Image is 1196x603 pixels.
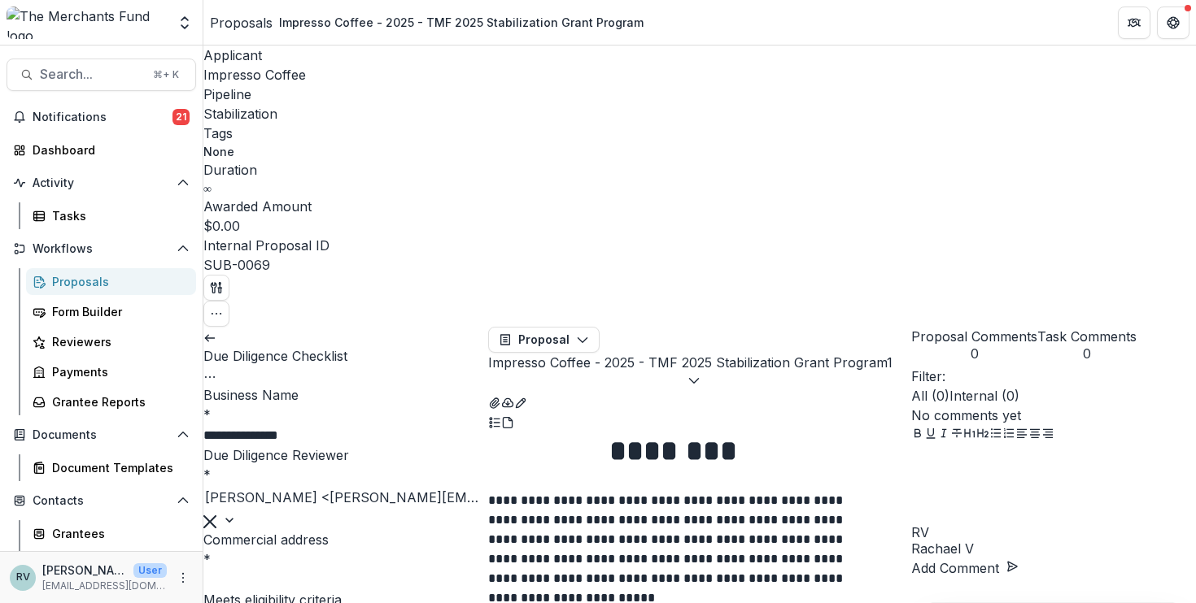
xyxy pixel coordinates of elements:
button: Open Contacts [7,488,196,514]
button: Impresso Coffee - 2025 - TMF 2025 Stabilization Grant Program1 [488,353,893,392]
a: Grantees [26,520,196,547]
p: Awarded Amount [203,197,1196,216]
a: Document Templates [26,454,196,481]
span: Notifications [33,111,172,124]
span: Documents [33,428,170,442]
div: Form Builder [52,303,183,320]
button: Heading 1 [963,425,976,445]
p: [PERSON_NAME] [42,562,127,579]
button: Add Comment [911,558,1019,578]
a: Grantee Reports [26,388,196,415]
span: All ( 0 ) [911,388,949,404]
button: Align Right [1041,425,1054,445]
button: Underline [924,425,937,445]
span: 0 [911,346,1037,362]
button: Get Help [1157,7,1189,39]
p: Business Name [203,385,488,405]
a: Tasks [26,202,196,229]
button: Bullet List [989,425,1002,445]
a: Dashboard [7,137,196,163]
a: Reviewers [26,328,196,355]
span: Workflows [33,242,170,256]
a: Payments [26,358,196,385]
div: Clear selected options [203,510,216,530]
button: Plaintext view [488,411,501,431]
div: Rachael Viscidy [16,572,30,583]
div: Impresso Coffee - 2025 - TMF 2025 Stabilization Grant Program [279,14,644,31]
button: Open Documents [7,422,196,448]
p: Filter: [911,367,1196,386]
div: Tasks [52,207,183,224]
span: Activity [33,176,170,190]
div: ⌘ + K [150,66,182,84]
a: Form Builder [26,298,196,325]
div: Dashboard [33,141,183,158]
button: Notifications21 [7,104,196,130]
button: Search... [7,59,196,91]
div: Rachael Viscidy [911,526,1196,539]
div: Document Templates [52,459,183,476]
p: $0.00 [203,216,240,236]
span: Search... [40,67,143,82]
div: Proposals [52,273,183,290]
button: Align Center [1028,425,1041,445]
p: SUB-0069 [203,255,270,275]
p: User [133,563,167,578]
button: Bold [911,425,924,445]
p: None [203,143,234,160]
span: 21 [172,109,190,125]
button: Italicize [937,425,950,445]
p: [EMAIL_ADDRESS][DOMAIN_NAME] [42,579,167,593]
button: Align Left [1015,425,1028,445]
span: Contacts [33,494,170,508]
button: More [173,568,193,588]
button: Heading 2 [976,425,989,445]
button: Open Activity [7,170,196,196]
button: Ordered List [1002,425,1015,445]
button: View Attached Files [488,392,501,411]
nav: breadcrumb [210,11,650,34]
div: Reviewers [52,333,183,350]
p: Tags [203,124,1196,143]
button: Proposal [488,327,600,353]
button: Partners [1118,7,1150,39]
span: Internal ( 0 ) [949,388,1019,404]
button: Edit as form [514,392,527,411]
p: Stabilization [203,104,277,124]
p: Internal Proposal ID [203,236,1196,255]
p: ∞ [203,180,212,197]
span: 0 [1037,346,1137,362]
div: Payments [52,363,183,380]
button: Strike [950,425,963,445]
p: Rachael V [911,539,1196,558]
p: No comments yet [911,406,1196,425]
button: PDF view [501,411,514,431]
a: Impresso Coffee [203,67,306,83]
p: Duration [203,160,1196,180]
button: Open entity switcher [173,7,196,39]
button: Task Comments [1037,327,1137,362]
a: Proposals [26,268,196,295]
img: The Merchants Fund logo [7,7,167,39]
p: Due Diligence Reviewer [203,445,488,465]
button: Open Workflows [7,236,196,262]
p: Commercial address [203,530,488,549]
a: Communications [26,550,196,577]
a: Proposals [210,13,273,33]
div: Grantees [52,525,183,542]
button: Proposal Comments [911,327,1037,362]
p: Applicant [203,46,1196,65]
p: Pipeline [203,85,1196,104]
div: Grantee Reports [52,393,183,410]
h3: Due Diligence Checklist [203,346,488,366]
button: Options [203,366,216,385]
